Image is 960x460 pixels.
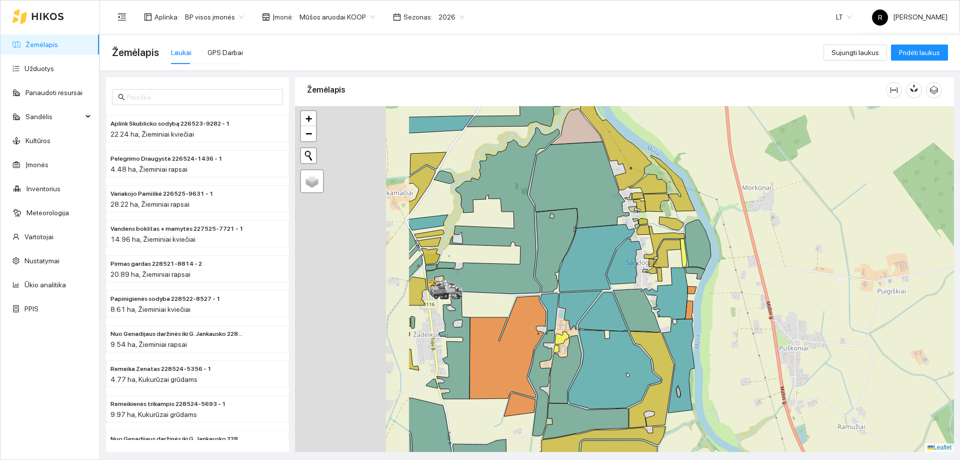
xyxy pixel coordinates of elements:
[25,107,82,127] span: Sandėlis
[272,12,293,23] span: Įmonė :
[25,161,48,169] a: Įmonės
[24,305,38,313] a: PPIS
[110,235,195,243] span: 14.96 ha, Žieminiai kviečiai
[110,189,213,199] span: Variakojo Pamiškė 226525-9631 - 1
[305,127,312,140] span: −
[110,305,190,313] span: 8.61 ha, Žieminiai kviečiai
[110,294,220,304] span: Papinigienės sodyba 228522-8527 - 1
[891,49,948,57] a: Pridėti laukus
[110,119,230,129] span: Aplink Skublicko sodybą 226523-9282 - 1
[110,399,226,409] span: Remeikienės trikampis 228524-5693 - 1
[110,364,211,374] span: Remeika Zenatas 228524-5356 - 1
[24,281,66,289] a: Ūkio analitika
[24,65,54,73] a: Užduotys
[823,49,887,57] a: Sujungti laukus
[185,10,244,25] span: BP visos įmonės
[117,13,126,22] span: menu-fold
[24,233,53,241] a: Vartotojai
[144,13,152,21] span: layout
[110,200,189,208] span: 28.22 ha, Žieminiai rapsai
[899,47,940,58] span: Pridėti laukus
[26,209,69,217] a: Meteorologija
[171,47,191,58] div: Laukai
[110,165,187,173] span: 4.48 ha, Žieminiai rapsai
[307,76,886,104] div: Žemėlapis
[823,45,887,61] button: Sujungti laukus
[110,259,202,269] span: Pirmas gardas 228521-8814 - 2
[127,92,277,103] input: Paieška
[112,7,132,27] button: menu-fold
[301,111,316,126] a: Zoom in
[878,10,882,26] span: R
[110,270,190,278] span: 20.89 ha, Žieminiai rapsai
[25,41,58,49] a: Žemėlapis
[110,375,197,383] span: 4.77 ha, Kukurūzai grūdams
[438,10,464,25] span: 2026
[872,13,947,21] span: [PERSON_NAME]
[110,130,194,138] span: 22.24 ha, Žieminiai kviečiai
[831,47,879,58] span: Sujungti laukus
[299,10,375,25] span: Mūšos aruodai KOOP
[927,444,951,451] a: Leaflet
[301,148,316,163] button: Initiate a new search
[26,185,60,193] a: Inventorius
[301,170,323,192] a: Layers
[25,89,82,97] a: Panaudoti resursai
[262,13,270,21] span: shop
[24,257,59,265] a: Nustatymai
[110,340,187,348] span: 9.54 ha, Žieminiai rapsai
[25,137,50,145] a: Kultūros
[110,224,243,234] span: Vandens bokštas + mamytės 227525-7721 - 1
[110,154,222,164] span: Pelegrimo Draugystė 226524-1436 - 1
[886,82,902,98] button: column-width
[891,45,948,61] button: Pridėti laukus
[110,329,244,339] span: Nuo Genadijaus daržinės iki G. Jankausko 228522-8527 - 2
[836,10,852,25] span: LT
[393,13,401,21] span: calendar
[118,94,125,101] span: search
[110,410,197,418] span: 9.97 ha, Kukurūzai grūdams
[305,112,312,125] span: +
[154,12,179,23] span: Aplinka :
[112,45,159,61] span: Žemėlapis
[110,434,244,444] span: Nuo Genadijaus daržinės iki G. Jankausko 228522-8527 - 4
[403,12,432,23] span: Sezonas :
[886,86,901,94] span: column-width
[301,126,316,141] a: Zoom out
[207,47,243,58] div: GPS Darbai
